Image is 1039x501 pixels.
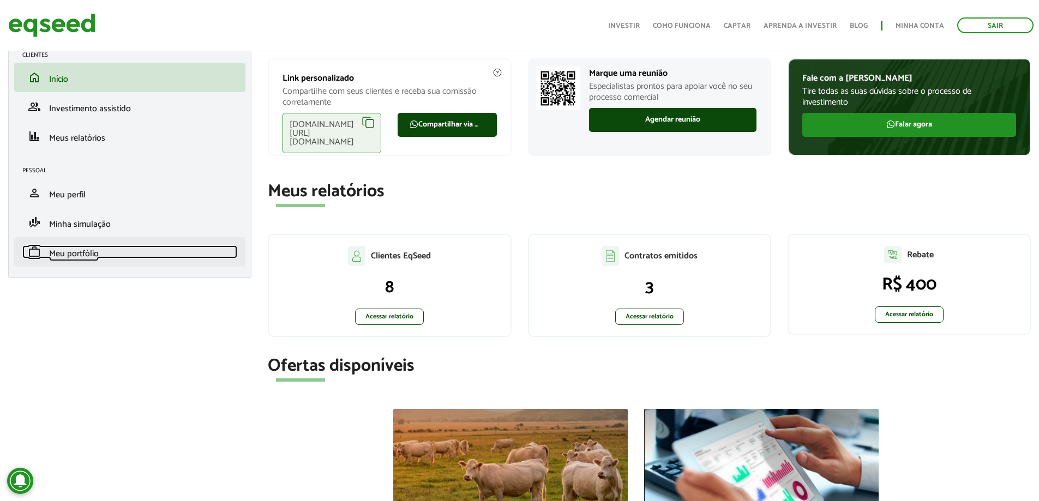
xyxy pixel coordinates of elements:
a: personMeu perfil [22,186,237,200]
a: Minha conta [896,22,944,29]
a: Acessar relatório [875,306,944,323]
img: FaWhatsapp.svg [886,120,895,129]
a: Agendar reunião [589,108,756,132]
img: agent-meulink-info2.svg [493,68,502,77]
p: Link personalizado [283,73,496,83]
span: Meu portfólio [49,246,99,261]
li: Meu portfólio [14,237,245,267]
a: workMeu portfólio [22,245,237,258]
a: Acessar relatório [355,309,424,325]
p: Fale com a [PERSON_NAME] [802,73,1016,83]
span: Meu perfil [49,188,86,202]
div: [DOMAIN_NAME][URL][DOMAIN_NAME] [283,113,381,153]
p: Especialistas prontos para apoiar você no seu processo comercial [589,81,756,102]
span: Investimento assistido [49,101,131,116]
span: Minha simulação [49,217,111,232]
a: Investir [608,22,640,29]
p: R$ 400 [800,274,1019,295]
li: Investimento assistido [14,92,245,122]
span: person [28,186,41,200]
p: Contratos emitidos [624,251,698,261]
span: home [28,71,41,84]
img: agent-clientes.svg [348,246,365,265]
p: 8 [280,277,499,298]
h2: Ofertas disponíveis [268,357,1031,376]
p: Clientes EqSeed [371,251,431,261]
h2: Pessoal [22,167,245,174]
a: Como funciona [653,22,711,29]
a: Falar agora [802,113,1016,137]
a: groupInvestimento assistido [22,100,237,113]
img: Marcar reunião com consultor [536,67,580,110]
a: Captar [724,22,750,29]
li: Minha simulação [14,208,245,237]
a: finance_modeMinha simulação [22,216,237,229]
a: financeMeus relatórios [22,130,237,143]
p: Compartilhe com seus clientes e receba sua comissão corretamente [283,86,496,107]
p: Tire todas as suas dúvidas sobre o processo de investimento [802,86,1016,107]
a: Sair [957,17,1034,33]
img: EqSeed [8,11,95,40]
img: FaWhatsapp.svg [410,120,418,129]
a: Compartilhar via WhatsApp [398,113,496,137]
a: Aprenda a investir [764,22,837,29]
p: 3 [540,277,759,298]
h2: Clientes [22,52,245,58]
span: Meus relatórios [49,131,105,146]
img: agent-relatorio.svg [884,246,902,263]
span: finance_mode [28,216,41,229]
p: Rebate [907,250,934,260]
a: Acessar relatório [615,309,684,325]
li: Meus relatórios [14,122,245,151]
h2: Meus relatórios [268,182,1031,201]
span: Início [49,72,68,87]
span: work [28,245,41,258]
span: finance [28,130,41,143]
span: group [28,100,41,113]
a: Blog [850,22,868,29]
li: Início [14,63,245,92]
p: Marque uma reunião [589,68,756,79]
li: Meu perfil [14,178,245,208]
img: agent-contratos.svg [602,246,619,266]
a: homeInício [22,71,237,84]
